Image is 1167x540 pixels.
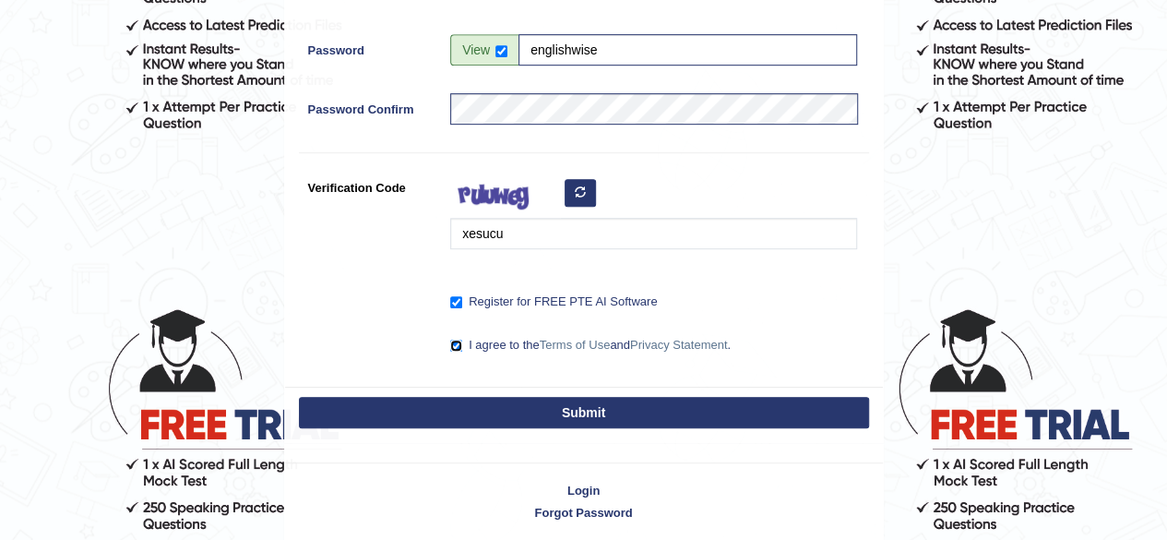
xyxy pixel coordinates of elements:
[495,45,507,57] input: Show/Hide Password
[299,172,442,197] label: Verification Code
[450,293,657,311] label: Register for FREE PTE AI Software
[299,397,869,428] button: Submit
[285,482,883,499] a: Login
[450,336,731,354] label: I agree to the and .
[299,93,442,118] label: Password Confirm
[450,340,462,352] input: I agree to theTerms of UseandPrivacy Statement.
[630,338,728,352] a: Privacy Statement
[299,34,442,59] label: Password
[285,504,883,522] a: Forgot Password
[540,338,611,352] a: Terms of Use
[450,296,462,308] input: Register for FREE PTE AI Software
